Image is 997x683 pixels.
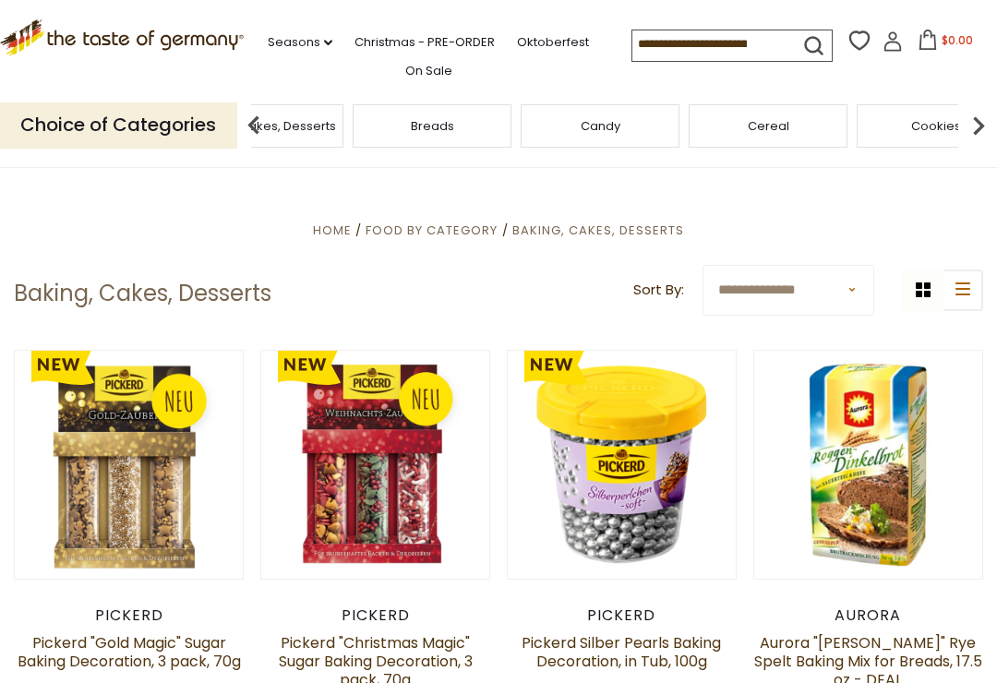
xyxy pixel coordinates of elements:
a: On Sale [405,61,452,81]
div: Pickerd [260,606,490,625]
img: Aurora "Roggen-Dinkel" Rye Spelt Baking Mix for Breads, 17.5 oz - DEAL [754,351,982,579]
img: previous arrow [235,107,272,144]
img: Pickerd "Christmas Magic" Sugar Baking Decoration, 3 pack, 70g [261,351,489,579]
div: Aurora [753,606,983,625]
img: next arrow [960,107,997,144]
a: Home [313,222,352,239]
img: Pickerd Silber Pearls Baking Decoration, in Tub, 100g [508,351,736,579]
a: Candy [581,119,620,133]
span: $0.00 [942,32,973,48]
img: Pickerd "Gold Magic" Sugar Baking Decoration, 3 pack, 70g [15,351,243,579]
h1: Baking, Cakes, Desserts [14,280,271,307]
a: Food By Category [366,222,498,239]
div: Pickerd [507,606,737,625]
a: Christmas - PRE-ORDER [354,32,495,53]
a: Breads [411,119,454,133]
button: $0.00 [907,30,985,57]
a: Oktoberfest [517,32,589,53]
a: Cereal [748,119,789,133]
div: Pickerd [14,606,244,625]
a: Pickerd "Gold Magic" Sugar Baking Decoration, 3 pack, 70g [18,632,241,672]
a: Baking, Cakes, Desserts [512,222,684,239]
label: Sort By: [633,279,684,302]
a: Cookies [911,119,961,133]
a: Seasons [268,32,332,53]
a: Pickerd Silber Pearls Baking Decoration, in Tub, 100g [522,632,721,672]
